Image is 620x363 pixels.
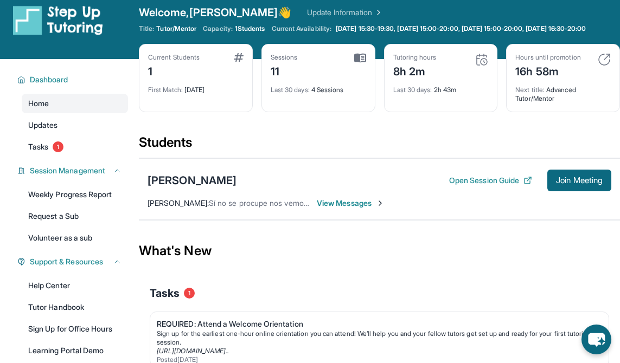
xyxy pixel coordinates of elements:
span: Last 30 days : [393,86,432,94]
a: [URL][DOMAIN_NAME].. [157,347,229,355]
div: Advanced Tutor/Mentor [515,79,611,103]
img: logo [13,5,103,35]
span: Session Management [30,165,105,176]
div: 11 [271,62,298,79]
span: 1 [184,288,195,299]
div: 1 [148,62,200,79]
span: Current Availability: [272,24,331,33]
span: Updates [28,120,58,131]
span: [PERSON_NAME] : [148,198,209,208]
span: 1 [53,141,63,152]
a: Request a Sub [22,206,128,226]
span: Dashboard [30,74,68,85]
img: card [475,53,488,66]
div: Tutoring hours [393,53,437,62]
button: Session Management [25,165,122,176]
a: [DATE] 15:30-19:30, [DATE] 15:00-20:00, [DATE] 15:00-20:00, [DATE] 16:30-20:00 [334,24,588,33]
a: Update Information [307,7,383,18]
button: chat-button [581,325,611,354]
a: Weekly Progress Report [22,185,128,204]
div: 16h 58m [515,62,580,79]
a: Home [22,94,128,113]
span: Next title : [515,86,545,94]
span: [DATE] 15:30-19:30, [DATE] 15:00-20:00, [DATE] 15:00-20:00, [DATE] 16:30-20:00 [336,24,586,33]
div: What's New [139,227,620,275]
div: 8h 2m [393,62,437,79]
button: Join Meeting [547,170,611,191]
button: Support & Resources [25,256,122,267]
button: Dashboard [25,74,122,85]
div: REQUIRED: Attend a Welcome Orientation [157,319,593,329]
a: Tutor Handbook [22,297,128,317]
div: Sessions [271,53,298,62]
button: Open Session Guide [449,175,532,186]
div: [DATE] [148,79,244,94]
div: Hours until promotion [515,53,580,62]
img: Chevron Right [372,7,383,18]
span: Tasks [150,286,180,301]
div: [PERSON_NAME] [148,173,237,188]
a: Learning Portal Demo [22,341,128,360]
div: 4 Sessions [271,79,366,94]
span: Tasks [28,141,48,152]
span: Home [28,98,49,109]
a: Updates [22,115,128,135]
span: First Match : [148,86,183,94]
div: Sign up for the earliest one-hour online orientation you can attend! We’ll help you and your fell... [157,329,593,347]
span: Support & Resources [30,256,103,267]
a: Help Center [22,276,128,295]
span: View Messages [317,198,385,209]
img: card [598,53,611,66]
span: Welcome, [PERSON_NAME] 👋 [139,5,292,20]
div: Students [139,134,620,158]
span: Tutor/Mentor [156,24,196,33]
img: Chevron-Right [376,199,385,208]
a: Volunteer as a sub [22,228,128,248]
span: Last 30 days : [271,86,310,94]
span: Title: [139,24,154,33]
span: Capacity: [203,24,233,33]
div: 2h 43m [393,79,489,94]
div: Current Students [148,53,200,62]
span: 1 Students [235,24,265,33]
span: Join Meeting [556,177,603,184]
span: Sí no se procupe nos vemos a las 3:30 [209,198,343,208]
a: Tasks1 [22,137,128,157]
a: Sign Up for Office Hours [22,319,128,339]
img: card [354,53,366,63]
img: card [234,53,244,62]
